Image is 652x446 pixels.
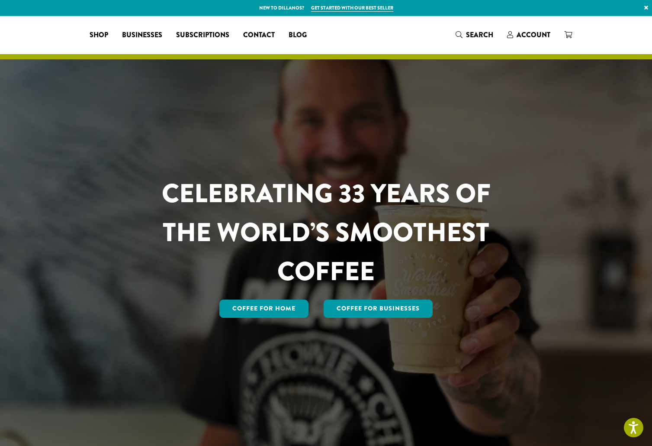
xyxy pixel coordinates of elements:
[219,300,308,318] a: Coffee for Home
[122,30,162,41] span: Businesses
[289,30,307,41] span: Blog
[324,300,433,318] a: Coffee For Businesses
[176,30,229,41] span: Subscriptions
[311,4,393,12] a: Get started with our best seller
[449,28,500,42] a: Search
[83,28,115,42] a: Shop
[136,174,516,291] h1: CELEBRATING 33 YEARS OF THE WORLD’S SMOOTHEST COFFEE
[466,30,493,40] span: Search
[90,30,108,41] span: Shop
[243,30,275,41] span: Contact
[517,30,550,40] span: Account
